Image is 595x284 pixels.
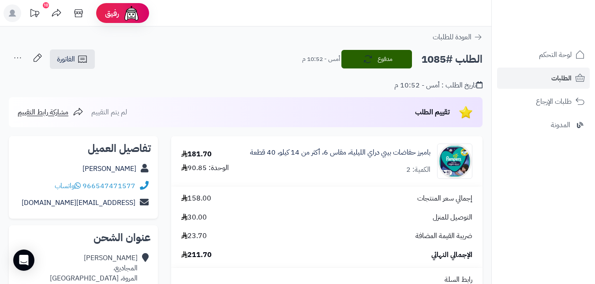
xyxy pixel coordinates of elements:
[302,55,340,64] small: أمس - 10:52 م
[105,8,119,19] span: رفيق
[497,68,590,89] a: الطلبات
[433,32,483,42] a: العودة للطلبات
[22,197,135,208] a: [EMAIL_ADDRESS][DOMAIN_NAME]
[13,250,34,271] div: Open Intercom Messenger
[406,165,430,175] div: الكمية: 2
[43,2,49,8] div: 10
[18,107,83,117] a: مشاركة رابط التقييم
[535,16,587,34] img: logo-2.png
[16,232,151,243] h2: عنوان الشحن
[394,80,483,91] div: تاريخ الطلب : أمس - 10:52 م
[181,250,212,260] span: 211.70
[341,50,412,68] button: مدفوع
[551,72,572,84] span: الطلبات
[181,193,211,204] span: 158.00
[123,4,140,22] img: ai-face.png
[415,231,472,241] span: ضريبة القيمة المضافة
[23,4,45,24] a: تحديثات المنصة
[250,148,430,158] a: بامبرز حفاضات بيبي دراي الليلية، مقاس 6، أكثر من 14 كيلو، 40 قطعة
[433,212,472,223] span: التوصيل للمنزل
[539,49,572,61] span: لوحة التحكم
[18,107,68,117] span: مشاركة رابط التقييم
[417,193,472,204] span: إجمالي سعر المنتجات
[421,50,483,68] h2: الطلب #1085
[181,231,207,241] span: 23.70
[181,149,212,159] div: 181.70
[497,114,590,136] a: المدونة
[497,44,590,65] a: لوحة التحكم
[497,91,590,112] a: طلبات الإرجاع
[438,144,472,179] img: 6838d1b5f853eb4e8085743ee9456bd1094-90x90.jpeg
[16,143,151,154] h2: تفاصيل العميل
[536,95,572,108] span: طلبات الإرجاع
[91,107,127,117] span: لم يتم التقييم
[50,49,95,69] a: الفاتورة
[551,119,570,131] span: المدونة
[181,163,229,173] div: الوحدة: 90.85
[55,181,81,191] a: واتساب
[415,107,450,117] span: تقييم الطلب
[433,32,472,42] span: العودة للطلبات
[181,212,207,223] span: 30.00
[82,163,136,174] a: [PERSON_NAME]
[431,250,472,260] span: الإجمالي النهائي
[82,181,135,191] a: 966547471577
[57,54,75,64] span: الفاتورة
